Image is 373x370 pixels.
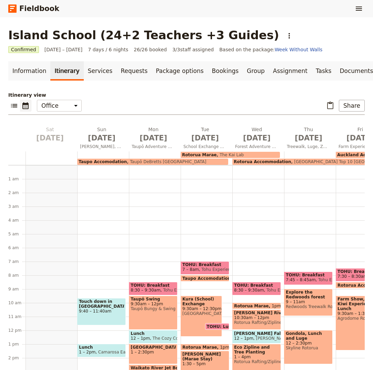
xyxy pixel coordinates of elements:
span: Tohu Experiences [316,277,354,282]
div: TOHU: Breakfast7 – 8amTohu Experiences [181,261,229,275]
span: Lunch [131,331,176,336]
span: [DATE] – [DATE] [44,46,83,53]
span: Skyline Rotorua [286,346,331,350]
span: Based on the package: [219,46,322,53]
span: 3 / 3 staff assigned [172,46,214,53]
button: Share [339,100,365,112]
span: Rotorua Marae [182,345,220,349]
span: 8:30 – 9:30am [234,288,264,293]
div: Gondola, Lunch and Luge12 – 2:30pmSkyline Rotorua [284,330,333,364]
span: Taupō Swing [131,297,176,302]
span: TOHU: Breakfast [131,283,176,288]
button: Actions [283,30,295,42]
a: Bookings [208,61,243,81]
span: TOHU: Lunch [207,324,240,329]
span: [DATE] [28,133,72,143]
span: Taupo Accomodation [182,276,234,281]
span: Tohu Experiences [161,288,199,293]
div: 11 am [8,314,26,319]
span: 9:30am – 12pm [131,302,176,306]
span: TOHU: Breakfast [234,283,279,288]
a: Services [84,61,117,81]
span: [PERSON_NAME][GEOGRAPHIC_DATA] [253,336,334,341]
div: Explore the Redwoods forest9 – 11amRedwoods Treewalk Rotorua [284,289,333,316]
span: 8:30 – 9:30am [131,288,161,293]
span: [PERSON_NAME] (Marae Stay) [182,352,228,361]
h2: Thu [287,126,330,143]
span: 9:30am – 12:30pm [182,306,220,311]
h2: Tue [183,126,227,143]
h2: Mon [132,126,175,143]
span: Rotorua Rafting/Ziplines [234,320,279,325]
a: Assignment [269,61,312,81]
div: [PERSON_NAME] Falls Store Lunch12 – 1pm[PERSON_NAME][GEOGRAPHIC_DATA] [232,330,281,343]
span: 9:40 – 11:40am [79,309,124,314]
span: 1 – 4pm [234,355,279,359]
span: 7 days / 6 nights [88,46,128,53]
span: [GEOGRAPHIC_DATA] [182,311,220,316]
button: Paste itinerary item [324,100,336,112]
span: 9 – 11am [286,299,331,304]
a: Group [243,61,269,81]
span: 26/26 booked [134,46,167,53]
div: 2 am [8,190,26,195]
a: Tasks [312,61,336,81]
div: Taupo AccomodationTaupō DeBretts [GEOGRAPHIC_DATA] [77,159,228,165]
span: Tohu Experiences [264,288,303,293]
div: TOHU: Breakfast8:30 – 9:30amTohu Experiences [129,282,178,295]
span: TOHU: Breakfast [286,273,331,277]
span: 7:30 – 8:30am [337,274,367,279]
span: [DATE] [132,133,175,143]
span: [DATE] [80,133,123,143]
div: Lunch1 – 2pmCamarosa Eatery [77,344,126,357]
h2: Sun [80,126,123,143]
div: 2 pm [8,355,26,361]
div: TOHU: Breakfast7:45 – 8:45amTohu Experiences [284,272,333,285]
span: [GEOGRAPHIC_DATA] [131,345,176,350]
div: 5 am [8,231,26,237]
a: Information [8,61,50,81]
span: Rotorua Marae [234,304,272,308]
span: 12 – 2:30pm [286,341,331,346]
span: 1:30 – 5pm [182,361,228,366]
a: Package options [152,61,208,81]
div: 9 am [8,286,26,292]
h2: Sat [28,126,72,143]
span: 1 – 2:30pm [131,350,176,355]
span: Taupō DeBretts [GEOGRAPHIC_DATA] [127,159,206,164]
span: Taupō Bungy & Swing [131,306,176,311]
span: 7 – 8am [182,267,199,272]
span: Forest Adventure & River Experience [232,144,281,149]
span: Lunch [79,345,124,350]
h1: Island School (24+2 Teachers +3 Guides) [8,28,279,42]
button: Sun [DATE][PERSON_NAME], haere mai ki Aotearoa [77,126,129,151]
span: Explore the Redwoods forest [286,290,331,299]
div: Lunch12 – 1pmThe Cozy Corner [129,330,178,343]
div: 8 am [8,273,26,278]
div: Kura (School) Exchange9:30am – 12:30pm[GEOGRAPHIC_DATA] [181,296,222,337]
span: Eco Zipline and Tree Planting [234,345,279,355]
button: Mon [DATE]Taupō Adventure Day [129,126,181,151]
span: [DATE] [183,133,227,143]
div: [PERSON_NAME] River Rafting10:30am – 12pmRotorua Rafting/Ziplines [232,309,281,330]
button: Sat [DATE] [26,126,77,146]
button: Tue [DATE]School Exchange & Marae Stay [181,126,232,151]
div: TOHU: Lunch [205,323,230,330]
span: Redwoods Treewalk Rotorua [286,304,331,309]
span: [PERSON_NAME], haere mai ki Aotearoa [77,144,126,149]
p: Itinerary view [8,92,365,98]
h2: Wed [235,126,279,143]
span: 1 – 2pm [79,350,95,355]
div: 1 am [8,176,26,182]
span: The Kai Lab [216,152,244,157]
div: Rotorua Marae1pm – 10am [181,344,229,350]
span: 7:45 – 8:45am [286,277,316,282]
div: 12 pm [8,328,26,333]
span: Rotorua Accommodation [234,159,291,164]
span: The Cozy Corner [150,336,187,341]
span: 12 – 1pm [131,336,150,341]
a: Fieldbook [8,3,59,14]
div: Rotorua MaraeThe Kai Lab [181,152,280,158]
div: 7 am [8,259,26,264]
div: Touch down in [GEOGRAPHIC_DATA]!9:40 – 11:40am [77,298,126,325]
